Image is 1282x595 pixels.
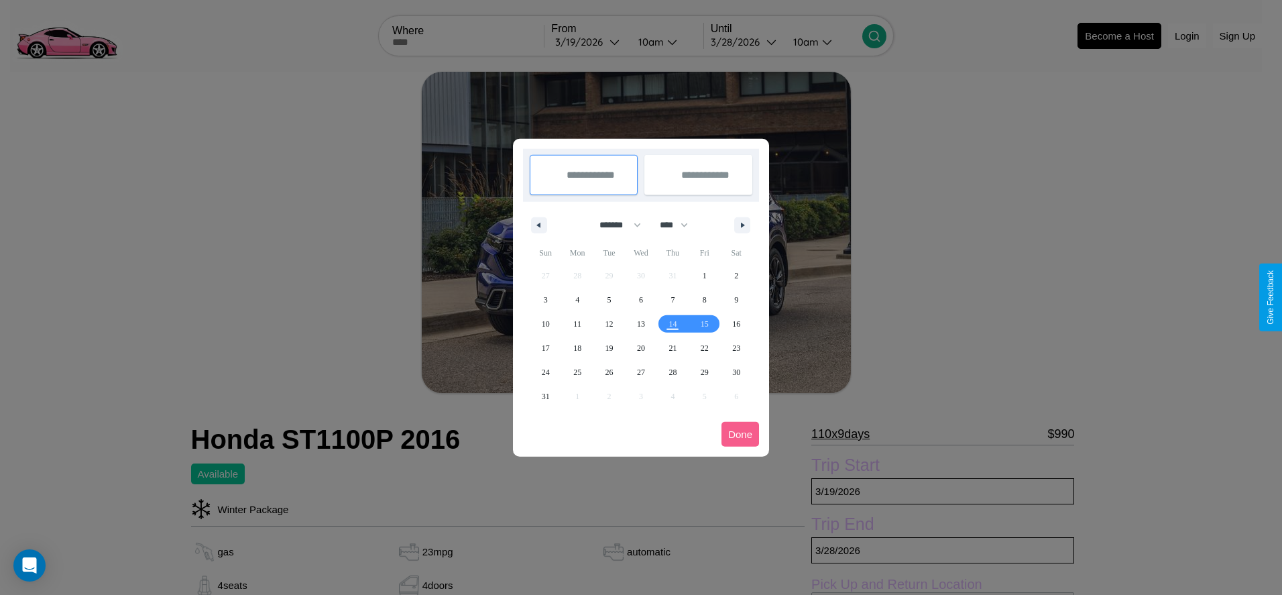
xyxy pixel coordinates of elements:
[721,288,752,312] button: 9
[657,360,689,384] button: 28
[657,288,689,312] button: 7
[542,384,550,409] span: 31
[542,336,550,360] span: 17
[575,288,579,312] span: 4
[721,264,752,288] button: 2
[593,288,625,312] button: 5
[689,288,720,312] button: 8
[721,312,752,336] button: 16
[689,242,720,264] span: Fri
[689,264,720,288] button: 1
[625,288,656,312] button: 6
[657,312,689,336] button: 14
[530,312,561,336] button: 10
[605,360,614,384] span: 26
[657,336,689,360] button: 21
[605,336,614,360] span: 19
[721,336,752,360] button: 23
[593,360,625,384] button: 26
[721,242,752,264] span: Sat
[625,336,656,360] button: 20
[671,288,675,312] span: 7
[13,549,46,582] div: Open Intercom Messenger
[1266,270,1275,325] div: Give Feedback
[689,312,720,336] button: 15
[625,360,656,384] button: 27
[561,336,593,360] button: 18
[701,336,709,360] span: 22
[542,360,550,384] span: 24
[732,312,740,336] span: 16
[605,312,614,336] span: 12
[668,336,677,360] span: 21
[639,288,643,312] span: 6
[689,360,720,384] button: 29
[573,336,581,360] span: 18
[637,336,645,360] span: 20
[530,242,561,264] span: Sun
[593,242,625,264] span: Tue
[734,264,738,288] span: 2
[721,422,759,447] button: Done
[689,336,720,360] button: 22
[657,242,689,264] span: Thu
[637,360,645,384] span: 27
[703,264,707,288] span: 1
[637,312,645,336] span: 13
[732,336,740,360] span: 23
[701,360,709,384] span: 29
[544,288,548,312] span: 3
[530,360,561,384] button: 24
[561,312,593,336] button: 11
[732,360,740,384] span: 30
[625,242,656,264] span: Wed
[734,288,738,312] span: 9
[703,288,707,312] span: 8
[561,360,593,384] button: 25
[530,336,561,360] button: 17
[593,312,625,336] button: 12
[607,288,611,312] span: 5
[593,336,625,360] button: 19
[625,312,656,336] button: 13
[561,288,593,312] button: 4
[573,360,581,384] span: 25
[701,312,709,336] span: 15
[668,360,677,384] span: 28
[668,312,677,336] span: 14
[721,360,752,384] button: 30
[573,312,581,336] span: 11
[530,288,561,312] button: 3
[561,242,593,264] span: Mon
[542,312,550,336] span: 10
[530,384,561,409] button: 31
